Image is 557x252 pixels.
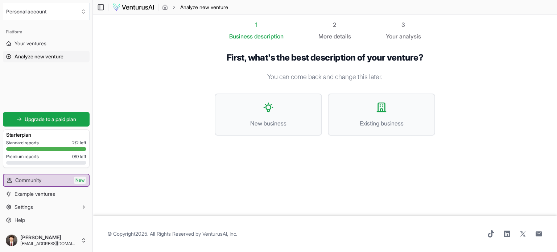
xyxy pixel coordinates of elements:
[74,177,86,184] span: New
[112,3,154,12] img: logo
[215,94,322,136] button: New business
[25,116,76,123] span: Upgrade to a paid plan
[386,32,398,41] span: Your
[3,112,90,127] a: Upgrade to a paid plan
[162,4,228,11] nav: breadcrumb
[20,234,78,241] span: [PERSON_NAME]
[328,94,435,136] button: Existing business
[336,119,427,128] span: Existing business
[318,32,332,41] span: More
[318,20,351,29] div: 2
[15,203,33,211] span: Settings
[3,232,90,249] button: [PERSON_NAME][EMAIL_ADDRESS][DOMAIN_NAME]
[3,214,90,226] a: Help
[15,177,41,184] span: Community
[229,32,253,41] span: Business
[15,216,25,224] span: Help
[20,241,78,247] span: [EMAIL_ADDRESS][DOMAIN_NAME]
[386,20,421,29] div: 3
[6,131,86,139] h3: Starter plan
[6,235,17,246] img: ACg8ocLglrkz3DoHmTb9DMkUuuN1Lat-DckJX0FfWmxVs3opcRrTCbFB=s96-c
[215,72,435,82] p: You can come back and change this later.
[15,53,63,60] span: Analyze new venture
[399,33,421,40] span: analysis
[223,119,314,128] span: New business
[72,154,86,160] span: 0 / 0 left
[3,26,90,38] div: Platform
[254,33,284,40] span: description
[6,140,39,146] span: Standard reports
[6,154,39,160] span: Premium reports
[3,51,90,62] a: Analyze new venture
[229,20,284,29] div: 1
[215,52,435,63] h1: First, what's the best description of your venture?
[180,4,228,11] span: Analyze new venture
[3,3,90,20] button: Select an organization
[4,174,89,186] a: CommunityNew
[334,33,351,40] span: details
[107,230,237,237] span: © Copyright 2025 . All Rights Reserved by .
[3,38,90,49] a: Your ventures
[3,188,90,200] a: Example ventures
[15,190,55,198] span: Example ventures
[72,140,86,146] span: 2 / 2 left
[3,201,90,213] button: Settings
[15,40,46,47] span: Your ventures
[202,231,236,237] a: VenturusAI, Inc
